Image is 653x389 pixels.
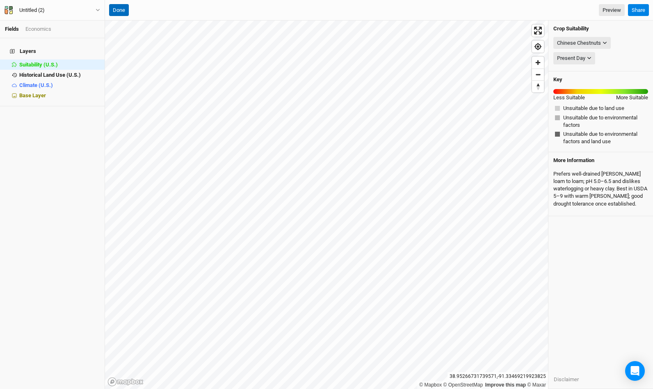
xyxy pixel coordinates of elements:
canvas: Map [105,21,548,389]
button: Zoom out [532,69,544,80]
span: Reset bearing to north [532,81,544,92]
button: Zoom in [532,57,544,69]
a: Mapbox logo [107,377,144,387]
div: Less Suitable [553,94,585,101]
span: Historical Land Use (U.S.) [19,72,81,78]
div: Prefers well‑drained [PERSON_NAME] loam to loam; pH 5.0–6.5 and dislikes waterlogging or heavy cl... [553,167,648,211]
a: Maxar [527,382,546,388]
button: Share [628,4,649,16]
div: Suitability (U.S.) [19,62,100,68]
h4: Crop Suitability [553,25,648,32]
div: More Suitable [616,94,648,101]
a: OpenStreetMap [443,382,483,388]
div: Open Intercom Messenger [625,361,645,381]
button: Done [109,4,129,16]
a: Mapbox [419,382,442,388]
button: Reset bearing to north [532,80,544,92]
div: Untitled (2) [19,6,45,14]
div: Climate (U.S.) [19,82,100,89]
a: Fields [5,26,19,32]
div: Present Day [557,54,585,62]
div: Chinese Chestnuts [557,39,601,47]
span: Unsuitable due to land use [563,105,624,112]
div: Economics [25,25,51,33]
button: Present Day [553,52,595,64]
div: Historical Land Use (U.S.) [19,72,100,78]
h4: Layers [5,43,100,59]
span: Suitability (U.S.) [19,62,58,68]
h4: Key [553,76,562,83]
span: Unsuitable due to environmental factors [563,114,646,129]
div: Base Layer [19,92,100,99]
span: Base Layer [19,92,46,98]
span: Unsuitable due to environmental factors and land use [563,130,646,145]
a: Preview [599,4,625,16]
button: Chinese Chestnuts [553,37,611,49]
span: Climate (U.S.) [19,82,53,88]
h4: More Information [553,157,648,164]
div: 38.95266731739571 , -91.33469219923825 [448,372,548,381]
a: Improve this map [485,382,526,388]
button: Disclaimer [553,375,579,384]
button: Find my location [532,41,544,53]
button: Enter fullscreen [532,25,544,37]
button: Untitled (2) [4,6,100,15]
